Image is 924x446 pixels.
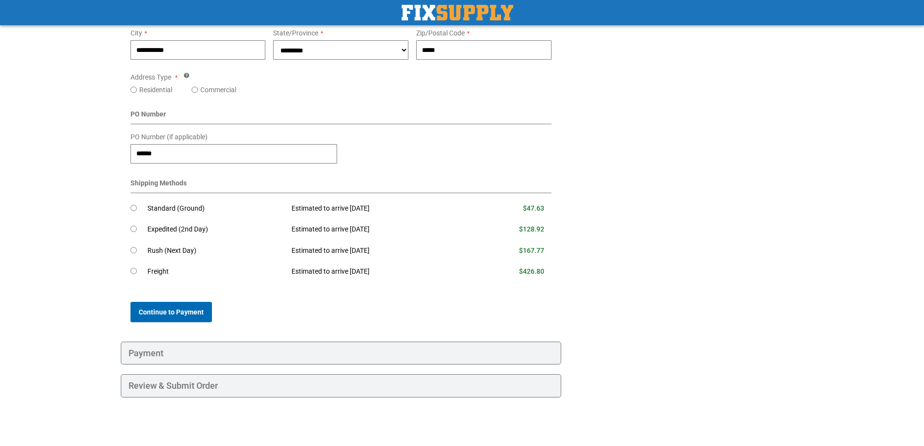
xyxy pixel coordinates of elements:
span: State/Province [273,29,318,37]
td: Estimated to arrive [DATE] [284,198,471,219]
span: City [130,29,142,37]
span: Address Type [130,73,171,81]
div: Shipping Methods [130,178,552,193]
span: PO Number (if applicable) [130,133,208,141]
span: Continue to Payment [139,308,204,316]
td: Expedited (2nd Day) [147,219,285,240]
td: Standard (Ground) [147,198,285,219]
td: Estimated to arrive [DATE] [284,219,471,240]
div: PO Number [130,109,552,124]
div: Review & Submit Order [121,374,562,397]
span: $128.92 [519,225,544,233]
img: Fix Industrial Supply [402,5,513,20]
div: Payment [121,342,562,365]
span: Zip/Postal Code [416,29,465,37]
span: $167.77 [519,247,544,254]
label: Residential [139,85,172,95]
button: Continue to Payment [130,302,212,322]
td: Freight [147,261,285,282]
span: $47.63 [523,204,544,212]
label: Commercial [200,85,236,95]
span: $426.80 [519,267,544,275]
td: Estimated to arrive [DATE] [284,261,471,282]
td: Estimated to arrive [DATE] [284,240,471,262]
a: store logo [402,5,513,20]
td: Rush (Next Day) [147,240,285,262]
